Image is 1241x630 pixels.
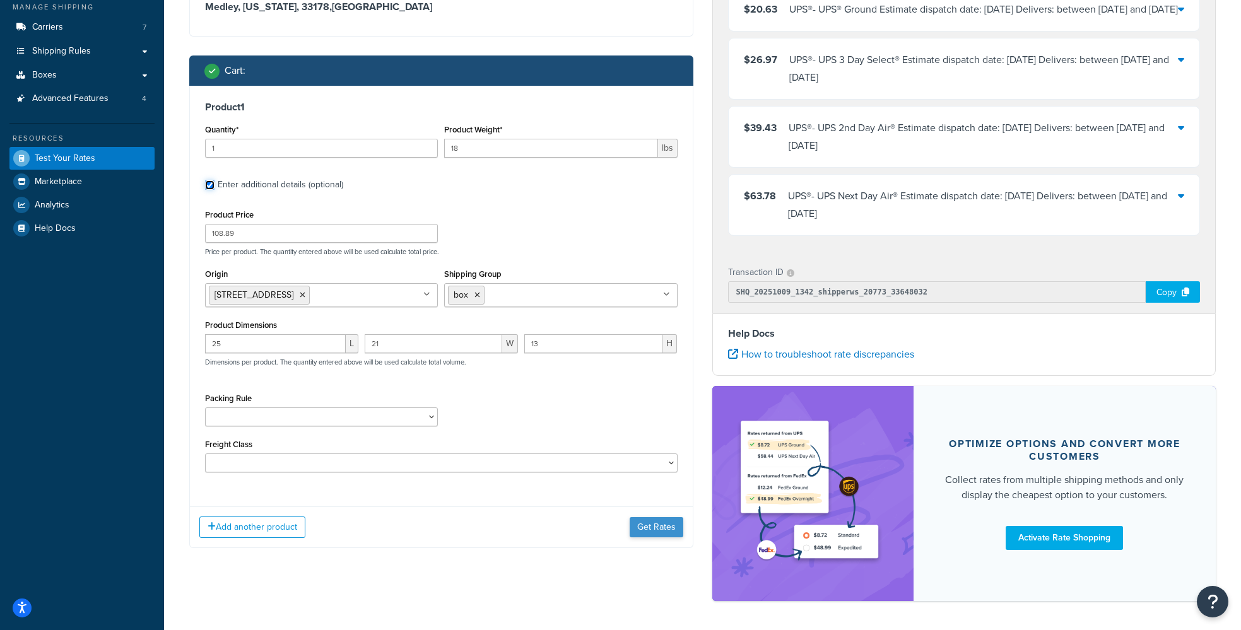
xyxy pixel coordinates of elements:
[9,40,155,63] a: Shipping Rules
[734,405,891,582] img: feature-image-rateshop-7084cbbcb2e67ef1d54c2e976f0e592697130d5817b016cf7cc7e13314366067.png
[789,1,1178,18] div: UPS® - UPS® Ground Estimate dispatch date: [DATE] Delivers: between [DATE] and [DATE]
[502,334,518,353] span: W
[9,194,155,216] a: Analytics
[728,347,914,361] a: How to troubleshoot rate discrepancies
[32,46,91,57] span: Shipping Rules
[143,22,146,33] span: 7
[944,472,1185,503] div: Collect rates from multiple shipping methods and only display the cheapest option to your customers.
[9,16,155,39] a: Carriers7
[205,394,252,403] label: Packing Rule
[728,326,1201,341] h4: Help Docs
[658,139,678,158] span: lbs
[9,87,155,110] a: Advanced Features4
[9,147,155,170] a: Test Your Rates
[199,516,305,538] button: Add another product
[225,65,245,76] h2: Cart :
[728,264,784,281] p: Transaction ID
[142,93,146,104] span: 4
[202,247,681,256] p: Price per product. The quantity entered above will be used calculate total price.
[9,217,155,240] a: Help Docs
[9,64,155,87] a: Boxes
[789,51,1179,86] div: UPS® - UPS 3 Day Select® Estimate dispatch date: [DATE] Delivers: between [DATE] and [DATE]
[32,22,63,33] span: Carriers
[9,16,155,39] li: Carriers
[744,52,777,67] span: $26.97
[35,177,82,187] span: Marketplace
[630,517,683,537] button: Get Rates
[444,139,657,158] input: 0.00
[1146,281,1200,303] div: Copy
[205,440,252,449] label: Freight Class
[218,176,343,194] div: Enter additional details (optional)
[9,133,155,144] div: Resources
[32,93,109,104] span: Advanced Features
[205,320,277,330] label: Product Dimensions
[35,153,95,164] span: Test Your Rates
[9,2,155,13] div: Manage Shipping
[205,139,438,158] input: 0
[788,187,1179,223] div: UPS® - UPS Next Day Air® Estimate dispatch date: [DATE] Delivers: between [DATE] and [DATE]
[205,210,254,219] label: Product Price
[32,70,57,81] span: Boxes
[744,2,777,16] span: $20.63
[444,125,502,134] label: Product Weight*
[1197,586,1228,617] button: Open Resource Center
[454,288,468,301] span: box
[205,180,215,190] input: Enter additional details (optional)
[744,189,776,203] span: $63.78
[789,119,1179,155] div: UPS® - UPS 2nd Day Air® Estimate dispatch date: [DATE] Delivers: between [DATE] and [DATE]
[744,120,777,135] span: $39.43
[205,1,678,13] h3: Medley, [US_STATE], 33178 , [GEOGRAPHIC_DATA]
[444,269,502,279] label: Shipping Group
[205,125,238,134] label: Quantity*
[944,438,1185,463] div: Optimize options and convert more customers
[35,223,76,234] span: Help Docs
[202,358,466,366] p: Dimensions per product. The quantity entered above will be used calculate total volume.
[346,334,358,353] span: L
[35,200,69,211] span: Analytics
[205,101,678,114] h3: Product 1
[9,87,155,110] li: Advanced Features
[1006,526,1123,550] a: Activate Rate Shopping
[9,170,155,193] a: Marketplace
[662,334,677,353] span: H
[205,269,228,279] label: Origin
[215,288,293,301] span: [STREET_ADDRESS]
